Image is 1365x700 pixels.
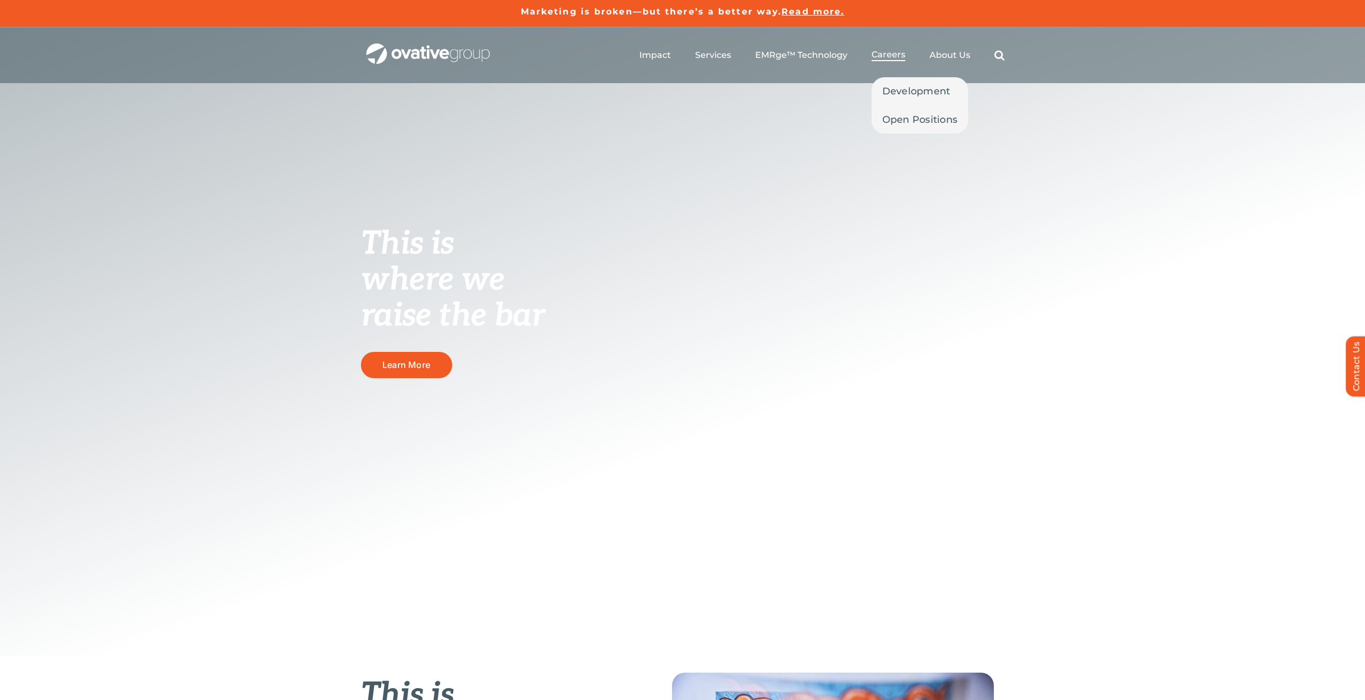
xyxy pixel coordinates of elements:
[994,50,1005,61] a: Search
[361,352,452,378] a: Learn More
[695,50,731,61] a: Services
[872,49,905,61] a: Careers
[872,77,969,105] a: Development
[781,6,844,17] a: Read more.
[361,261,545,335] span: where we raise the bar
[929,50,970,61] a: About Us
[361,225,454,263] span: This is
[882,112,958,127] span: Open Positions
[872,106,969,134] a: Open Positions
[639,50,671,61] a: Impact
[882,84,950,99] span: Development
[382,360,430,370] span: Learn More
[521,6,782,17] a: Marketing is broken—but there’s a better way.
[872,49,905,60] span: Careers
[366,42,490,53] a: OG_Full_horizontal_WHT
[755,50,847,61] a: EMRge™ Technology
[639,38,1005,72] nav: Menu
